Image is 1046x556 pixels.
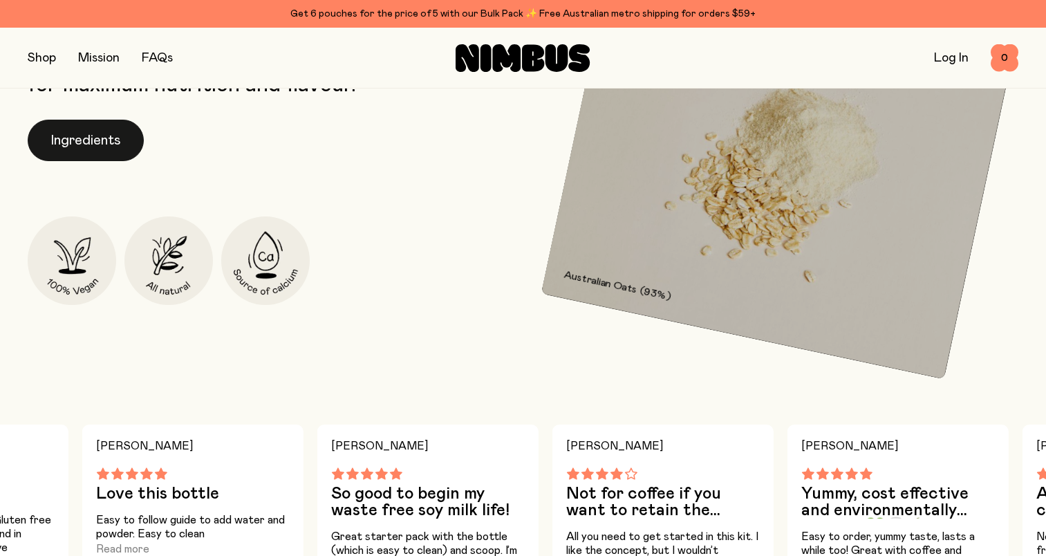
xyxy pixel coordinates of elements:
h3: Yummy, cost effective and environmentally friendly 💚🥛🌾 [801,485,995,519]
h3: Not for coffee if you want to retain the coffee flavour [566,485,760,519]
button: Ingredients [28,120,144,161]
img: Avocado and avocado oil [558,71,991,396]
a: Mission [78,52,120,64]
p: Easy to follow guide to add water and powder. Easy to clean [96,513,290,541]
h4: [PERSON_NAME] [96,436,290,456]
p: Avocado Oil Powder [577,363,972,380]
h3: Love this bottle [96,485,290,502]
a: Log In [934,52,969,64]
a: FAQs [142,52,173,64]
div: Get 6 pouches for the price of 5 with our Bulk Pack ✨ Free Australian metro shipping for orders $59+ [28,6,1018,22]
h4: [PERSON_NAME] [331,436,525,456]
h4: [PERSON_NAME] [566,436,760,456]
button: 0 [991,44,1018,72]
h4: [PERSON_NAME] [801,436,995,456]
h3: So good to begin my waste free soy milk life! [331,485,525,519]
